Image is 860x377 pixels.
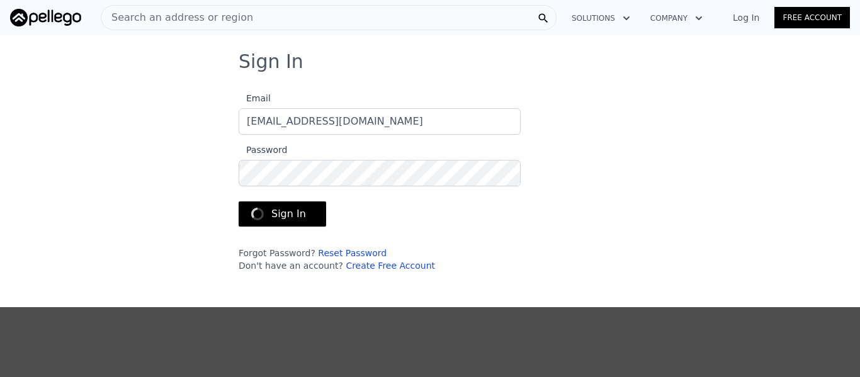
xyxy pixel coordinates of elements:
[346,261,435,271] a: Create Free Account
[239,93,271,103] span: Email
[101,10,253,25] span: Search an address or region
[718,11,774,24] a: Log In
[239,247,521,272] div: Forgot Password? Don't have an account?
[239,108,521,135] input: Email
[562,7,640,30] button: Solutions
[239,145,287,155] span: Password
[640,7,713,30] button: Company
[239,50,621,73] h3: Sign In
[10,9,81,26] img: Pellego
[239,160,521,186] input: Password
[239,201,326,227] button: Sign In
[318,248,387,258] a: Reset Password
[774,7,850,28] a: Free Account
